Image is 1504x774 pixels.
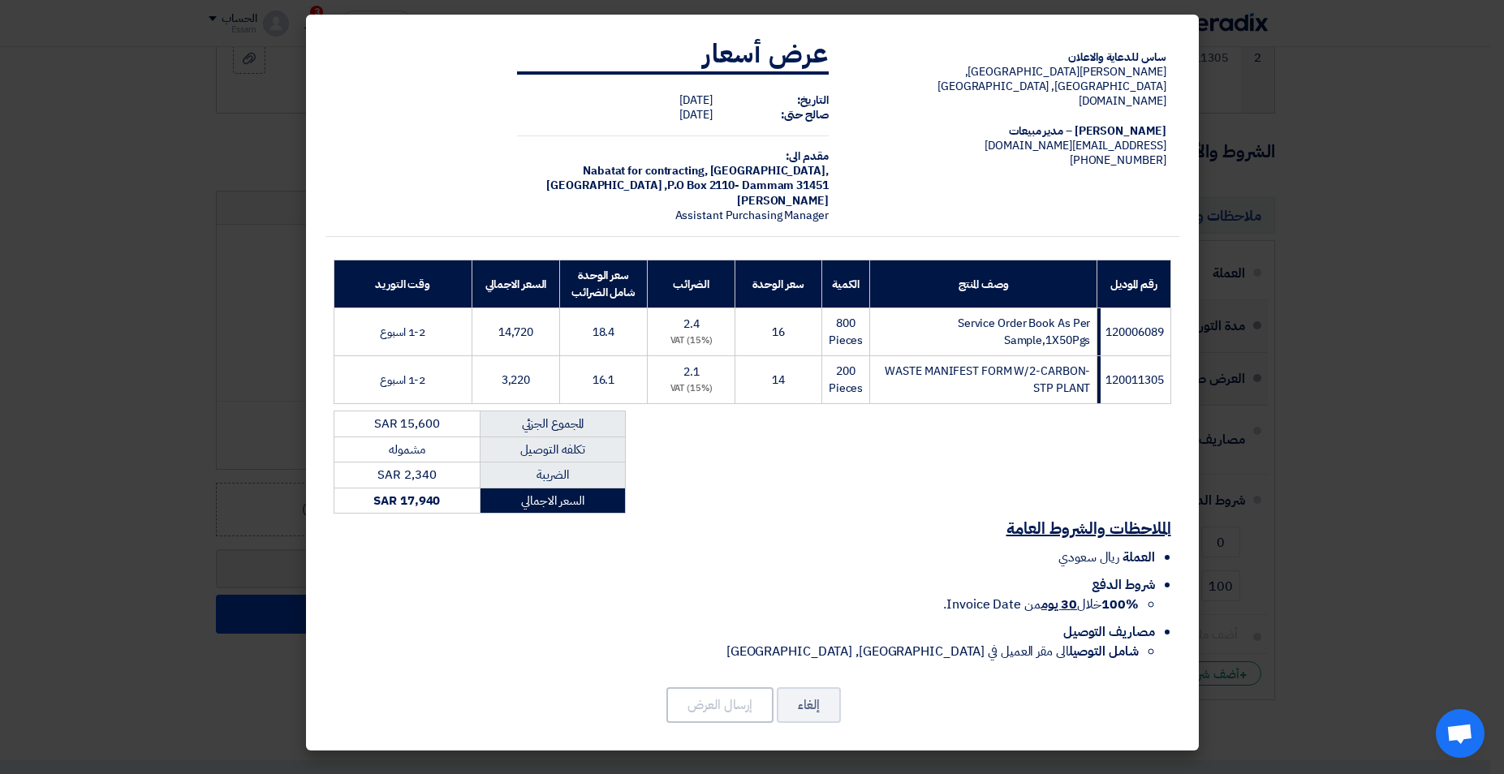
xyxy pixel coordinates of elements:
[1069,642,1139,661] strong: شامل التوصيل
[675,207,829,224] span: Assistant Purchasing Manager
[583,162,708,179] span: Nabatat for contracting,
[481,411,625,437] td: المجموع الجزئي
[1079,92,1166,110] span: [DOMAIN_NAME]
[937,63,1166,95] span: [PERSON_NAME][GEOGRAPHIC_DATA], [GEOGRAPHIC_DATA], [GEOGRAPHIC_DATA]
[1123,548,1154,567] span: العملة
[380,324,425,341] span: 1-2 اسبوع
[737,192,829,209] span: [PERSON_NAME]
[1097,260,1170,308] th: رقم الموديل
[546,162,829,194] span: [GEOGRAPHIC_DATA], [GEOGRAPHIC_DATA] ,P.O Box 2110- Dammam 31451
[1063,622,1155,642] span: مصاريف التوصيل
[502,372,531,389] span: 3,220
[943,595,1138,614] span: خلال من Invoice Date.
[472,260,560,308] th: السعر الاجمالي
[855,50,1166,65] div: ساس للدعاية والاعلان
[781,106,829,123] strong: صالح حتى:
[1058,548,1119,567] span: ريال سعودي
[334,260,472,308] th: وقت التوريد
[1097,356,1170,404] td: 120011305
[1097,308,1170,356] td: 120006089
[735,260,822,308] th: سعر الوحدة
[777,687,841,723] button: إلغاء
[334,642,1139,661] li: الى مقر العميل في [GEOGRAPHIC_DATA], [GEOGRAPHIC_DATA]
[1070,152,1166,169] span: [PHONE_NUMBER]
[772,372,785,389] span: 14
[1092,575,1154,595] span: شروط الدفع
[1041,595,1077,614] u: 30 يوم
[1006,516,1171,540] u: الملاحظات والشروط العامة
[648,260,735,308] th: الضرائب
[377,466,436,484] span: SAR 2,340
[380,372,425,389] span: 1-2 اسبوع
[829,315,863,349] span: 800 Pieces
[373,492,440,510] strong: SAR 17,940
[666,687,774,723] button: إرسال العرض
[654,382,728,396] div: (15%) VAT
[1101,595,1139,614] strong: 100%
[797,92,829,109] strong: التاريخ:
[683,363,700,381] span: 2.1
[703,34,829,73] strong: عرض أسعار
[481,488,625,514] td: السعر الاجمالي
[985,137,1166,154] span: [EMAIL_ADDRESS][DOMAIN_NAME]
[958,315,1091,349] span: Service Order Book As Per Sample,1X50Pgs
[786,148,829,165] strong: مقدم الى:
[481,436,625,462] td: تكلفه التوصيل
[593,324,615,341] span: 18.4
[829,363,863,397] span: 200 Pieces
[593,372,615,389] span: 16.1
[389,441,424,458] span: مشموله
[679,92,712,109] span: [DATE]
[870,260,1097,308] th: وصف المنتج
[683,316,700,333] span: 2.4
[498,324,533,341] span: 14,720
[559,260,647,308] th: سعر الوحدة شامل الضرائب
[654,334,728,348] div: (15%) VAT
[821,260,869,308] th: الكمية
[1436,709,1485,758] a: دردشة مفتوحة
[481,462,625,488] td: الضريبة
[855,124,1166,139] div: [PERSON_NAME] – مدير مبيعات
[772,324,785,341] span: 16
[885,363,1090,397] span: WASTE MANIFEST FORM W/2-CARBON-STP PLANT
[679,106,712,123] span: [DATE]
[334,411,481,437] td: SAR 15,600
